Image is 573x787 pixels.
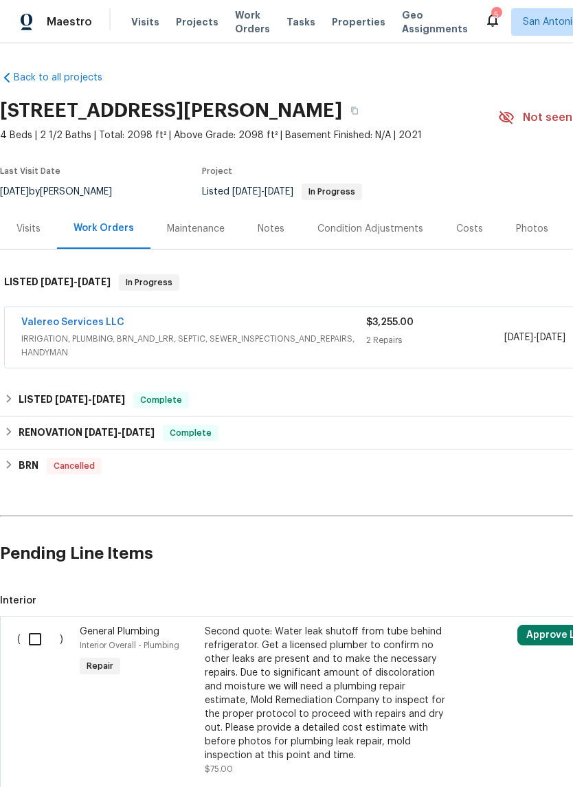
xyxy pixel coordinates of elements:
button: Copy Address [342,98,367,123]
div: Work Orders [74,221,134,235]
span: Listed [202,187,362,197]
div: Second quote: Water leak shutoff from tube behind refrigerator. Get a licensed plumber to confirm... [205,625,447,762]
div: Visits [16,222,41,236]
div: Costs [456,222,483,236]
a: Valereo Services LLC [21,318,124,327]
span: - [41,277,111,287]
div: Notes [258,222,284,236]
div: Photos [516,222,548,236]
span: [DATE] [122,428,155,437]
span: General Plumbing [80,627,159,636]
span: $75.00 [205,765,233,773]
span: - [55,395,125,404]
span: Complete [164,426,217,440]
span: [DATE] [55,395,88,404]
span: Maestro [47,15,92,29]
span: Tasks [286,17,315,27]
span: Repair [81,659,119,673]
span: Visits [131,15,159,29]
div: Condition Adjustments [317,222,423,236]
h6: LISTED [19,392,125,408]
span: Projects [176,15,218,29]
span: [DATE] [92,395,125,404]
span: [DATE] [537,333,565,342]
span: Complete [135,393,188,407]
span: Properties [332,15,385,29]
span: $3,255.00 [366,318,414,327]
h6: LISTED [4,274,111,291]
span: Work Orders [235,8,270,36]
span: Project [202,167,232,175]
div: 5 [491,8,501,22]
span: [DATE] [78,277,111,287]
span: [DATE] [85,428,117,437]
span: In Progress [303,188,361,196]
h6: BRN [19,458,38,474]
span: [DATE] [41,277,74,287]
span: Interior Overall - Plumbing [80,641,179,650]
div: ( ) [13,621,76,780]
span: - [85,428,155,437]
h6: RENOVATION [19,425,155,441]
div: 2 Repairs [366,333,504,347]
span: Geo Assignments [402,8,468,36]
span: In Progress [120,276,178,289]
span: Cancelled [48,459,100,473]
span: - [232,187,293,197]
span: [DATE] [232,187,261,197]
span: - [504,331,565,344]
span: IRRIGATION, PLUMBING, BRN_AND_LRR, SEPTIC, SEWER_INSPECTIONS_AND_REPAIRS, HANDYMAN [21,332,366,359]
div: Maintenance [167,222,225,236]
span: [DATE] [504,333,533,342]
span: [DATE] [265,187,293,197]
